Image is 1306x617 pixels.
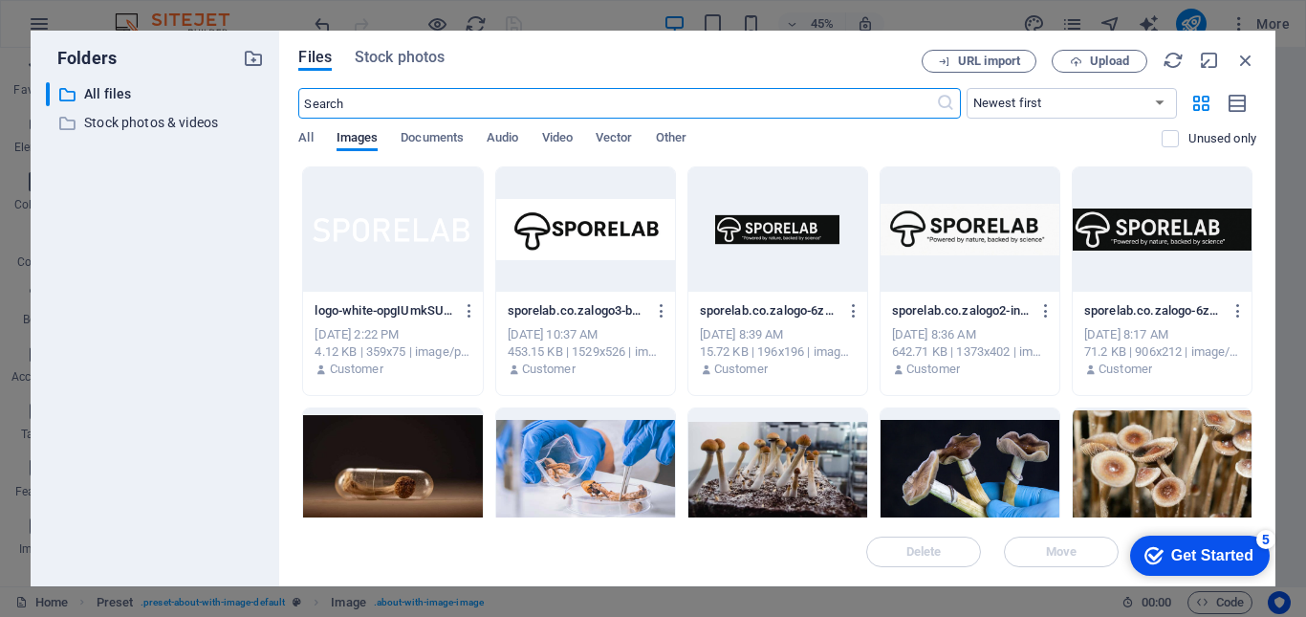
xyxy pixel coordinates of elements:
[508,302,646,320] p: sporelab.co.zalogo3-b4BElhjpngTWhsOCs1O9zg.jpg
[892,302,1031,320] p: sporelab.co.zalogo2-incJJTlIJxz6zQogVFG8Hg.jpg
[46,46,117,71] p: Folders
[906,361,960,378] p: Customer
[46,111,264,135] div: Stock photos & videos
[714,361,768,378] p: Customer
[315,343,470,361] div: 4.12 KB | 359x75 | image/png
[1084,302,1223,320] p: sporelab.co.zalogo-6zsmjtxjPNI5gsdSXDRPug.jpg
[508,343,664,361] div: 453.15 KB | 1529x526 | image/png
[1099,361,1152,378] p: Customer
[922,50,1036,73] button: URL import
[542,126,573,153] span: Video
[596,126,633,153] span: Vector
[892,326,1048,343] div: [DATE] 8:36 AM
[1188,130,1256,147] p: Displays only files that are not in use on the website. Files added during this session can still...
[958,55,1020,67] span: URL import
[487,126,518,153] span: Audio
[1090,55,1129,67] span: Upload
[522,361,576,378] p: Customer
[892,343,1048,361] div: 642.71 KB | 1373x402 | image/png
[1084,326,1240,343] div: [DATE] 8:17 AM
[315,302,453,320] p: logo-white-opgIUmkSUzWKlBksqrtL_g.png
[46,82,50,106] div: ​
[84,83,229,105] p: All files
[315,326,470,343] div: [DATE] 2:22 PM
[1163,50,1184,71] i: Reload
[243,48,264,69] i: Create new folder
[656,126,686,153] span: Other
[700,302,838,320] p: sporelab.co.zalogo-6zsmjtxjPNI5gsdSXDRPug-sl_WhJwtnPrmMVuJIrDypA.png
[700,343,856,361] div: 15.72 KB | 196x196 | image/png
[355,46,445,69] span: Stock photos
[298,88,935,119] input: Search
[337,126,379,153] span: Images
[137,4,156,23] div: 5
[1052,50,1147,73] button: Upload
[508,326,664,343] div: [DATE] 10:37 AM
[11,10,150,50] div: Get Started 5 items remaining, 0% complete
[84,112,229,134] p: Stock photos & videos
[298,126,313,153] span: All
[52,21,134,38] div: Get Started
[1235,50,1256,71] i: Close
[700,326,856,343] div: [DATE] 8:39 AM
[330,361,383,378] p: Customer
[298,46,332,69] span: Files
[1084,343,1240,361] div: 71.2 KB | 906x212 | image/jpeg
[401,126,464,153] span: Documents
[1199,50,1220,71] i: Minimize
